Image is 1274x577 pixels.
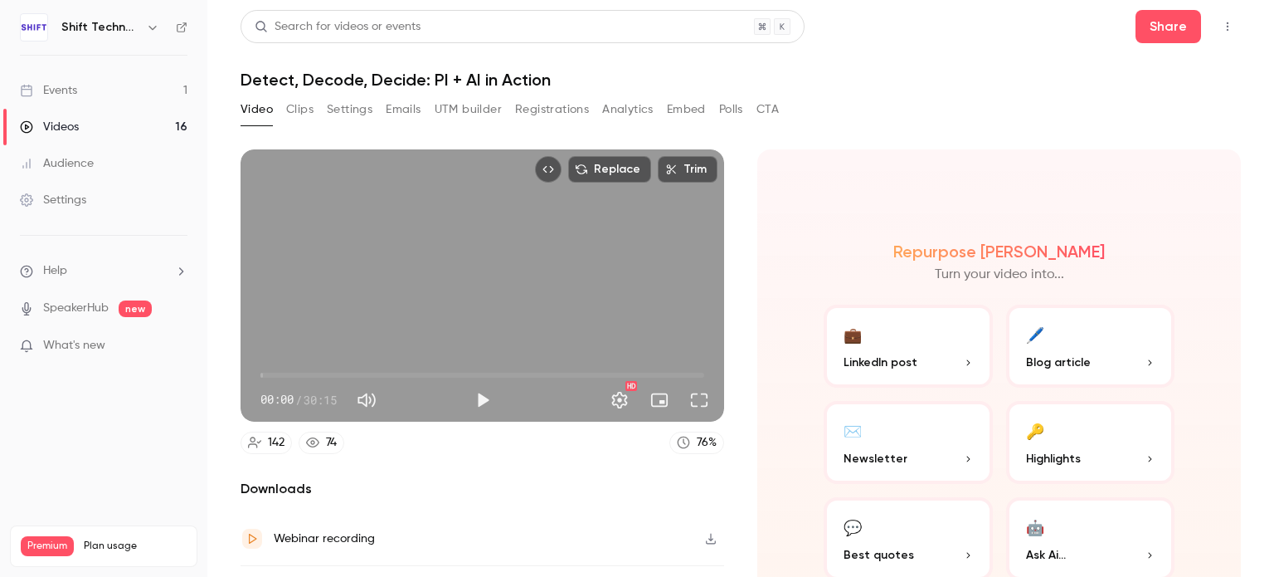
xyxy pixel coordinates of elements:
[168,339,187,354] iframe: Noticeable Trigger
[602,96,654,123] button: Analytics
[241,70,1241,90] h1: Detect, Decode, Decide: PI + AI in Action
[719,96,743,123] button: Polls
[1026,546,1066,564] span: Ask Ai...
[43,300,109,317] a: SpeakerHub
[255,18,421,36] div: Search for videos or events
[435,96,502,123] button: UTM builder
[260,391,294,408] span: 00:00
[350,384,383,417] button: Mute
[844,450,907,467] span: Newsletter
[21,536,74,556] span: Premium
[20,262,187,280] li: help-dropdown-opener
[697,434,717,452] div: 76 %
[824,305,993,388] button: 💼LinkedIn post
[260,391,337,408] div: 00:00
[1026,418,1044,443] div: 🔑
[326,434,337,452] div: 74
[20,192,86,208] div: Settings
[299,432,344,454] a: 74
[643,384,676,417] button: Turn on miniplayer
[327,96,372,123] button: Settings
[1214,13,1241,40] button: Top Bar Actions
[756,96,779,123] button: CTA
[935,265,1064,285] p: Turn your video into...
[667,96,706,123] button: Embed
[844,546,914,564] span: Best quotes
[1006,305,1175,388] button: 🖊️Blog article
[844,418,862,443] div: ✉️
[61,19,139,36] h6: Shift Technology
[824,401,993,484] button: ✉️Newsletter
[844,514,862,540] div: 💬
[20,155,94,172] div: Audience
[43,262,67,280] span: Help
[386,96,421,123] button: Emails
[466,384,499,417] button: Play
[669,432,724,454] a: 76%
[119,301,152,317] span: new
[1026,450,1081,467] span: Highlights
[515,96,589,123] button: Registrations
[625,381,637,391] div: HD
[1026,514,1044,540] div: 🤖
[683,384,716,417] button: Full screen
[84,540,187,553] span: Plan usage
[20,82,77,99] div: Events
[1135,10,1201,43] button: Share
[241,96,273,123] button: Video
[43,337,105,355] span: What's new
[568,156,651,183] button: Replace
[304,391,337,408] span: 30:15
[241,432,292,454] a: 142
[20,119,79,135] div: Videos
[21,14,47,41] img: Shift Technology
[274,529,375,549] div: Webinar recording
[268,434,284,452] div: 142
[603,384,636,417] button: Settings
[1006,401,1175,484] button: 🔑Highlights
[241,479,724,499] h2: Downloads
[1026,321,1044,347] div: 🖊️
[1026,354,1091,371] span: Blog article
[893,242,1105,262] h2: Repurpose [PERSON_NAME]
[844,354,917,371] span: LinkedIn post
[295,391,302,408] span: /
[658,156,717,183] button: Trim
[844,321,862,347] div: 💼
[535,156,562,183] button: Embed video
[286,96,314,123] button: Clips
